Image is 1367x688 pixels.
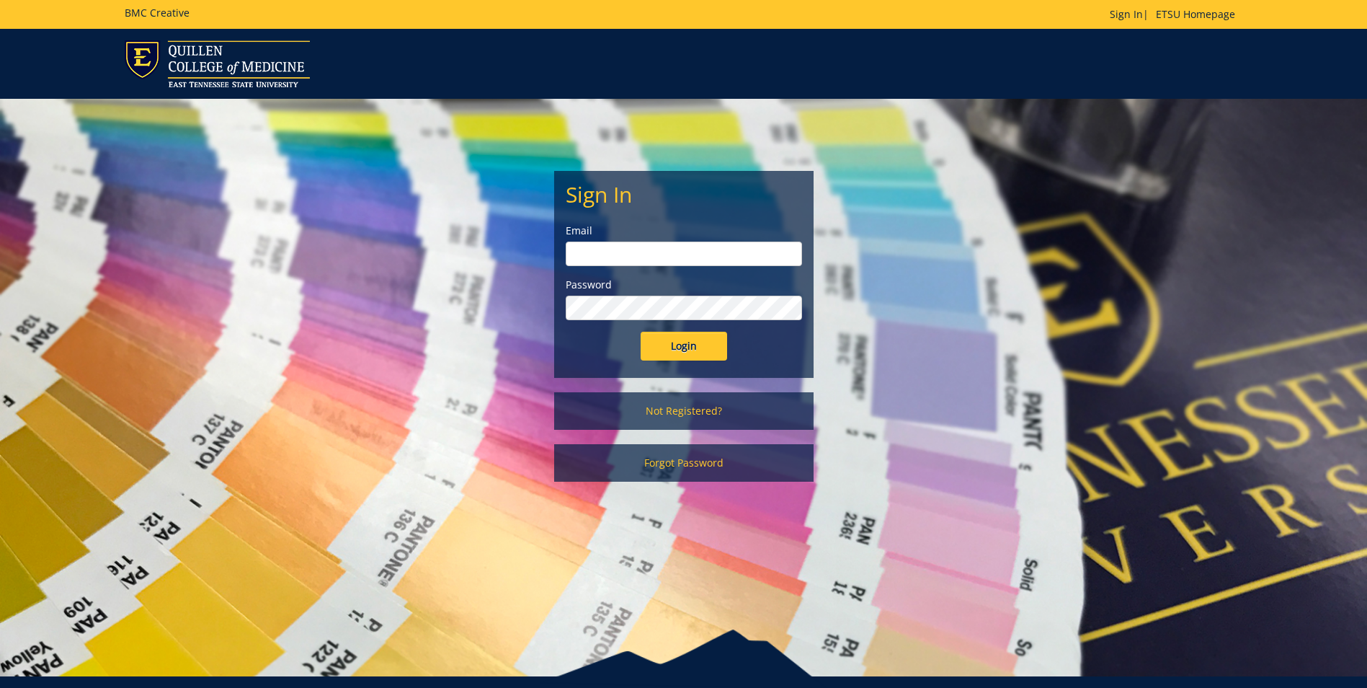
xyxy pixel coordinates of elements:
[566,224,802,238] label: Email
[125,7,190,18] h5: BMC Creative
[641,332,727,361] input: Login
[1149,7,1242,21] a: ETSU Homepage
[125,40,310,87] img: ETSU logo
[554,392,814,430] a: Not Registered?
[566,182,802,206] h2: Sign In
[566,278,802,292] label: Password
[554,444,814,482] a: Forgot Password
[1110,7,1242,22] p: |
[1110,7,1143,21] a: Sign In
